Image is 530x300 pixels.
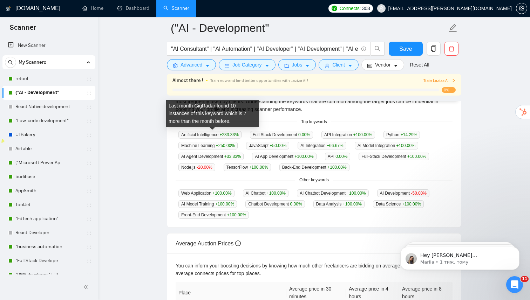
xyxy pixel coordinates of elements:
a: React Developer [15,226,82,240]
span: Chatbot Development [245,200,305,208]
span: AI Development [377,189,429,197]
a: ToolJet [15,198,82,212]
span: 0% [442,87,456,93]
span: Save [399,44,412,53]
a: ("AI - Development" [15,86,82,100]
a: New Scanner [8,39,90,53]
span: My Scanners [19,55,46,69]
div: Last month GigRadar found 10 instances of this keyword which is 7 more than the month before. [166,100,259,127]
button: search [5,57,16,68]
a: "EdTech application" [15,212,82,226]
span: idcard [367,63,372,68]
div: Average Auction Prices [176,233,453,253]
span: holder [86,188,92,194]
span: caret-down [348,63,353,68]
input: Search Freelance Jobs... [171,44,358,53]
button: copy [427,42,441,56]
span: +100.00 % [343,202,362,207]
span: holder [86,160,92,166]
a: "Full Stack Develope [15,254,82,268]
span: Vendor [375,61,390,69]
span: double-left [83,284,90,291]
span: Back-End Development [279,163,349,171]
span: Top keywords [297,119,331,125]
span: +100.00 % [212,191,231,196]
button: idcardVendorcaret-down [361,59,404,70]
span: caret-down [393,63,398,68]
span: holder [86,90,92,96]
img: logo [6,3,11,14]
span: search [371,46,384,52]
li: New Scanner [2,39,95,53]
a: UI Bakery [15,128,82,142]
span: +66.67 % [327,143,344,148]
button: folderJobscaret-down [278,59,316,70]
span: info-circle [235,240,241,246]
span: -20.00 % [197,165,212,170]
a: budibase [15,170,82,184]
span: +100.00 % [267,191,286,196]
a: "Low-code development" [15,114,82,128]
span: +50.00 % [270,143,287,148]
span: Train now and land better opportunities with Laziza AI ! [210,78,308,83]
a: retool [15,72,82,86]
span: Data Science [373,200,424,208]
a: React Native development [15,100,82,114]
a: AppSmith [15,184,82,198]
span: edit [448,23,457,33]
button: setting [516,3,527,14]
span: +100.00 % [396,143,415,148]
span: AI Model Integration [355,142,418,149]
iframe: Intercom notifications повідомлення [390,232,530,281]
span: AI Chatbot Development [297,189,368,197]
span: 0.00 % [290,202,302,207]
span: holder [86,118,92,124]
span: 303 [362,5,370,12]
span: holder [86,104,92,110]
span: JavaScript [246,142,289,149]
span: TensorFlow [224,163,271,171]
span: Almost there ! [172,77,203,84]
span: Data Analysis [313,200,365,208]
span: AI Integration [298,142,346,149]
span: Front-End Development [178,211,249,219]
a: dashboardDashboard [117,5,149,11]
a: searchScanner [163,5,189,11]
span: holder [86,230,92,236]
a: setting [516,6,527,11]
span: holder [86,202,92,208]
span: AI App Development [252,153,316,160]
div: You can inform your boosting decisions by knowing how much other freelancers are bidding on avera... [176,262,453,277]
span: Client [332,61,345,69]
span: -50.00 % [411,191,427,196]
span: +100.00 % [294,154,313,159]
span: user [325,63,329,68]
a: "PWA developer" | "P [15,268,82,282]
span: +100.00 % [215,202,234,207]
span: holder [86,76,92,82]
span: user [379,6,384,11]
span: Advanced [181,61,202,69]
span: search [5,60,16,65]
img: upwork-logo.png [332,6,337,11]
button: barsJob Categorycaret-down [219,59,275,70]
span: Connects: [340,5,361,12]
span: Job Category [232,61,261,69]
a: Reset All [410,61,429,69]
button: search [371,42,385,56]
button: Train Laziza AI [423,77,456,84]
span: caret-down [265,63,270,68]
span: +100.00 % [249,165,268,170]
span: +33.33 % [224,154,241,159]
span: 0.00 % [335,154,347,159]
span: +100.00 % [402,202,421,207]
a: ("Microsoft Power Ap [15,156,82,170]
span: +100.00 % [407,154,426,159]
button: settingAdvancedcaret-down [167,59,216,70]
span: +250.00 % [216,143,235,148]
button: delete [444,42,458,56]
span: holder [86,272,92,278]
